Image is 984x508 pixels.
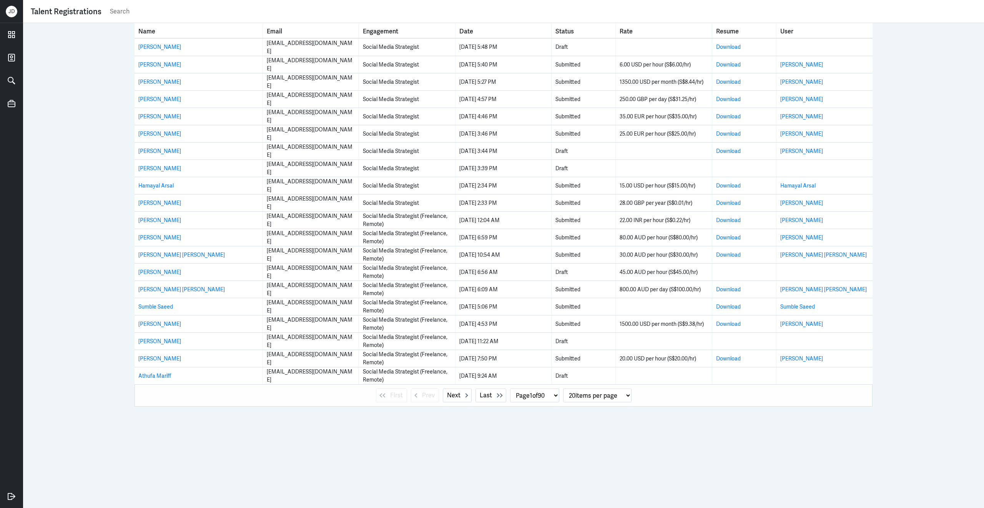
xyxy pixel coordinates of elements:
div: 1350.00 USD per month (S$8.44/hr) [620,78,708,86]
a: [PERSON_NAME] [PERSON_NAME] [780,286,867,293]
td: Resume [712,246,776,263]
td: Date [455,264,552,281]
td: Status [552,229,616,246]
td: User [776,246,873,263]
div: 25.00 EUR per hour (S$25.00/hr) [620,130,708,138]
div: [DATE] 6:09 AM [459,286,547,294]
td: Engagement [359,333,455,350]
div: [DATE] 10:54 AM [459,251,547,259]
td: Email [263,160,359,177]
a: [PERSON_NAME] [138,269,181,276]
td: Status [552,333,616,350]
td: Rate [616,91,712,108]
a: Download [716,130,741,137]
td: User [776,194,873,211]
div: 250.00 GBP per day (S$31.25/hr) [620,95,708,103]
span: Last [480,391,492,400]
td: Email [263,194,359,211]
td: Email [263,91,359,108]
div: Draft [555,43,612,51]
td: Name [135,229,263,246]
td: Date [455,91,552,108]
td: Name [135,56,263,73]
a: [PERSON_NAME] [138,165,181,172]
td: User [776,281,873,298]
td: Date [455,177,552,194]
td: Email [263,212,359,229]
a: [PERSON_NAME] [PERSON_NAME] [780,251,867,258]
td: Rate [616,125,712,142]
a: [PERSON_NAME] [138,338,181,345]
div: Submitted [555,234,612,242]
td: Date [455,160,552,177]
div: [EMAIL_ADDRESS][DOMAIN_NAME] [267,333,355,349]
td: Date [455,125,552,142]
td: Name [135,177,263,194]
td: Resume [712,315,776,332]
td: Resume [712,212,776,229]
th: Toggle SortBy [359,23,455,38]
td: Date [455,38,552,56]
a: Download [716,61,741,68]
a: [PERSON_NAME] [780,61,823,68]
td: Name [135,38,263,56]
div: [EMAIL_ADDRESS][DOMAIN_NAME] [267,143,355,159]
div: [EMAIL_ADDRESS][DOMAIN_NAME] [267,108,355,125]
a: Hamayal Arsal [138,182,174,189]
th: Resume [712,23,776,38]
a: Sumble Saeed [780,303,815,310]
td: User [776,108,873,125]
td: User [776,160,873,177]
div: Social Media Strategist (Freelance, Remote) [363,281,451,297]
div: [DATE] 5:27 PM [459,78,547,86]
a: [PERSON_NAME] [780,148,823,154]
div: Submitted [555,320,612,328]
div: [DATE] 2:34 PM [459,182,547,190]
td: Email [263,108,359,125]
td: Status [552,246,616,263]
td: Name [135,246,263,263]
td: Date [455,56,552,73]
div: Social Media Strategist [363,182,451,190]
div: [EMAIL_ADDRESS][DOMAIN_NAME] [267,281,355,297]
td: User [776,143,873,159]
div: 80.00 AUD per hour (S$80.00/hr) [620,234,708,242]
td: Name [135,281,263,298]
span: Prev [422,391,435,400]
a: [PERSON_NAME] [780,320,823,327]
div: 6.00 USD per hour (S$6.00/hr) [620,61,708,69]
td: Resume [712,56,776,73]
a: Download [716,251,741,258]
td: Status [552,160,616,177]
td: Email [263,298,359,315]
td: User [776,38,873,56]
div: [DATE] 3:44 PM [459,147,547,155]
div: Social Media Strategist [363,43,451,51]
td: Date [455,246,552,263]
a: [PERSON_NAME] [138,199,181,206]
td: Status [552,108,616,125]
td: Engagement [359,194,455,211]
td: Engagement [359,298,455,315]
td: Name [135,194,263,211]
div: Submitted [555,182,612,190]
div: [DATE] 5:06 PM [459,303,547,311]
td: Engagement [359,73,455,90]
td: Resume [712,281,776,298]
div: [DATE] 11:22 AM [459,337,547,345]
div: Social Media Strategist [363,130,451,138]
div: [EMAIL_ADDRESS][DOMAIN_NAME] [267,178,355,194]
td: Engagement [359,350,455,367]
div: [EMAIL_ADDRESS][DOMAIN_NAME] [267,74,355,90]
span: Next [447,391,460,400]
td: Engagement [359,264,455,281]
td: Status [552,177,616,194]
td: User [776,298,873,315]
input: Search [109,6,976,17]
td: Engagement [359,38,455,56]
a: [PERSON_NAME] [138,96,181,103]
div: Draft [555,164,612,173]
div: [DATE] 4:57 PM [459,95,547,103]
td: Resume [712,264,776,281]
td: Status [552,38,616,56]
